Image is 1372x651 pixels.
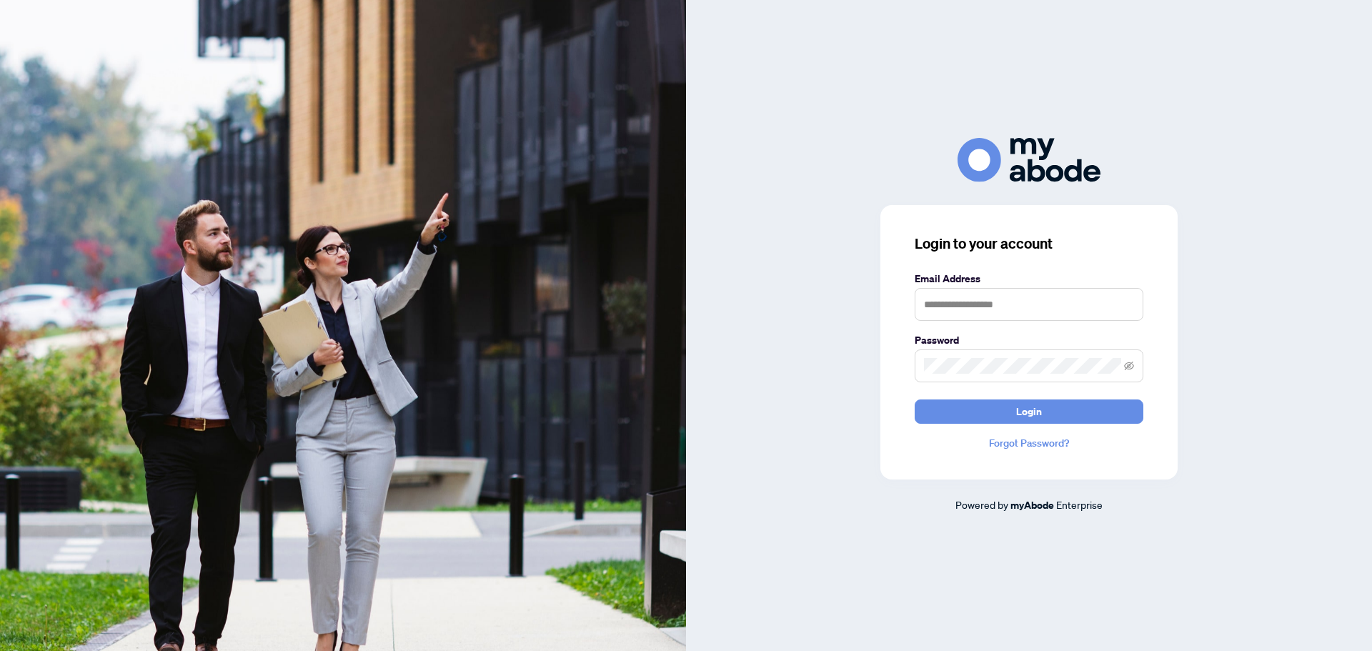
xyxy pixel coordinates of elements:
[1056,498,1103,511] span: Enterprise
[915,332,1143,348] label: Password
[915,435,1143,451] a: Forgot Password?
[1010,497,1054,513] a: myAbode
[915,399,1143,424] button: Login
[915,271,1143,287] label: Email Address
[958,138,1100,182] img: ma-logo
[1016,400,1042,423] span: Login
[1124,361,1134,371] span: eye-invisible
[955,498,1008,511] span: Powered by
[915,234,1143,254] h3: Login to your account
